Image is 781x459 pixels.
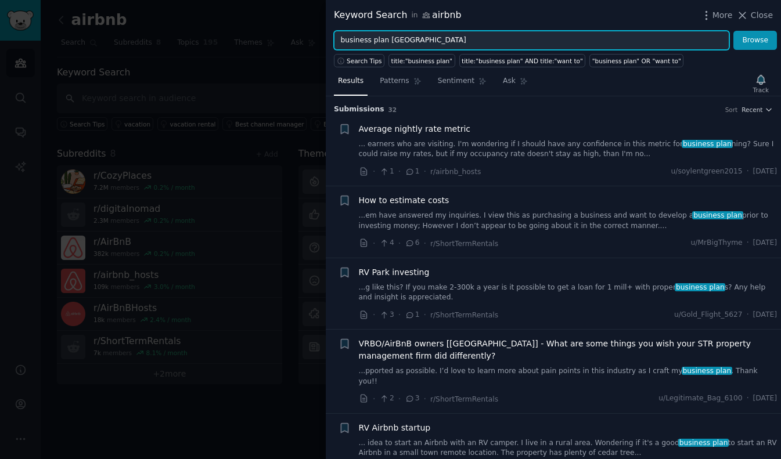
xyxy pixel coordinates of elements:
[379,310,394,320] span: 3
[753,238,777,248] span: [DATE]
[747,167,749,177] span: ·
[682,140,732,148] span: business plan
[388,106,397,113] span: 32
[373,165,375,178] span: ·
[388,54,455,67] a: title:"business plan"
[405,167,419,177] span: 1
[682,367,732,375] span: business plan
[334,8,462,23] div: Keyword Search airbnb
[733,31,777,50] button: Browse
[380,76,409,86] span: Patterns
[334,54,384,67] button: Search Tips
[424,165,426,178] span: ·
[499,72,532,96] a: Ask
[725,106,738,114] div: Sort
[430,240,498,248] span: r/ShortTermRentals
[398,237,401,250] span: ·
[411,10,418,21] span: in
[359,139,778,160] a: ... earners who are visiting. I'm wondering if I should have any confidence in this metric forbus...
[359,211,778,231] a: ...em have answered my inquiries. I view this as purchasing a business and want to develop abusin...
[334,104,384,115] span: Submission s
[589,54,683,67] a: "business plan" OR "want to"
[592,57,681,65] div: "business plan" OR "want to"
[347,57,382,65] span: Search Tips
[747,238,749,248] span: ·
[692,211,743,219] span: business plan
[405,310,419,320] span: 1
[736,9,773,21] button: Close
[373,309,375,321] span: ·
[405,393,419,404] span: 3
[359,283,778,303] a: ...g like this? If you make 2-300k a year is it possible to get a loan for 1 mill+ with properbus...
[753,167,777,177] span: [DATE]
[438,76,474,86] span: Sentiment
[424,393,426,405] span: ·
[398,393,401,405] span: ·
[359,422,431,434] a: RV Airbnb startup
[658,393,742,404] span: u/Legitimate_Bag_6100
[675,283,725,291] span: business plan
[747,310,749,320] span: ·
[742,106,762,114] span: Recent
[430,395,498,403] span: r/ShortTermRentals
[503,76,516,86] span: Ask
[359,338,778,362] a: VRBO/AirBnB owners [[GEOGRAPHIC_DATA]] - What are some things you wish your STR property manageme...
[359,266,430,279] a: RV Park investing
[700,9,733,21] button: More
[334,31,729,50] input: Try a keyword related to your business
[424,237,426,250] span: ·
[712,9,733,21] span: More
[691,238,743,248] span: u/MrBigThyme
[462,57,583,65] div: title:"business plan" AND title:"want to"
[338,76,363,86] span: Results
[430,168,481,176] span: r/airbnb_hosts
[430,311,498,319] span: r/ShortTermRentals
[674,310,743,320] span: u/Gold_Flight_5627
[373,393,375,405] span: ·
[376,72,425,96] a: Patterns
[424,309,426,321] span: ·
[405,238,419,248] span: 6
[379,393,394,404] span: 2
[671,167,743,177] span: u/soylentgreen2015
[751,9,773,21] span: Close
[753,393,777,404] span: [DATE]
[434,72,491,96] a: Sentiment
[373,237,375,250] span: ·
[459,54,586,67] a: title:"business plan" AND title:"want to"
[747,393,749,404] span: ·
[359,366,778,386] a: ...pported as possible. I’d love to learn more about pain points in this industry as I craft mybu...
[359,438,778,458] a: ... idea to start an Airbnb with an RV camper. I live in a rural area. Wondering if it's a goodbu...
[398,165,401,178] span: ·
[678,439,729,447] span: business plan
[359,194,449,207] a: How to estimate costs
[359,123,471,135] a: Average nightly rate metric
[334,72,368,96] a: Results
[379,238,394,248] span: 4
[379,167,394,177] span: 1
[391,57,453,65] div: title:"business plan"
[398,309,401,321] span: ·
[753,310,777,320] span: [DATE]
[742,106,773,114] button: Recent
